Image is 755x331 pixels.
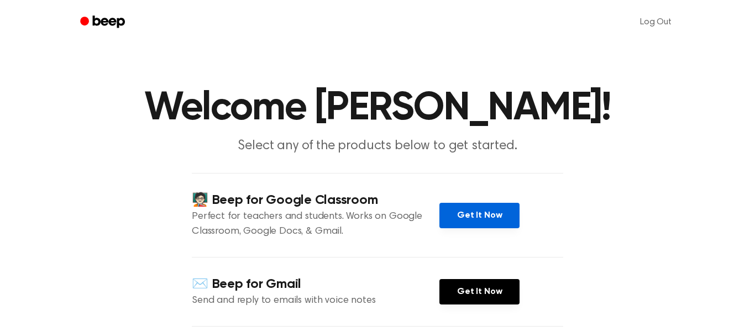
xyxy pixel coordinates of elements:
h4: ✉️ Beep for Gmail [192,275,439,293]
p: Send and reply to emails with voice notes [192,293,439,308]
p: Perfect for teachers and students. Works on Google Classroom, Google Docs, & Gmail. [192,209,439,239]
a: Log Out [629,9,683,35]
h4: 🧑🏻‍🏫 Beep for Google Classroom [192,191,439,209]
p: Select any of the products below to get started. [165,137,590,155]
a: Get It Now [439,203,520,228]
a: Get It Now [439,279,520,304]
h1: Welcome [PERSON_NAME]! [95,88,660,128]
a: Beep [72,12,135,33]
